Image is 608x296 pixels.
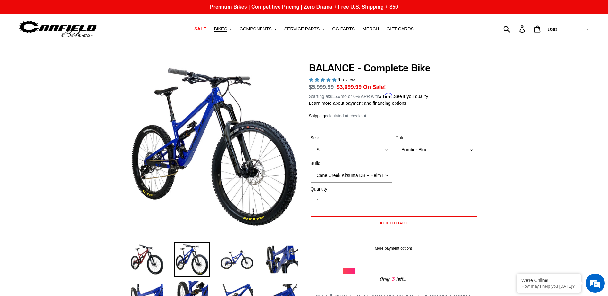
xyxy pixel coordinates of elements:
[174,242,210,277] img: Load image into Gallery viewer, BALANCE - Complete Bike
[309,113,325,119] a: Shipping
[359,25,382,33] a: MERCH
[309,77,338,82] span: 5.00 stars
[311,216,477,230] button: Add to cart
[237,25,280,33] button: COMPONENTS
[311,186,392,193] label: Quantity
[507,22,523,36] input: Search
[129,242,165,277] img: Load image into Gallery viewer, BALANCE - Complete Bike
[362,26,379,32] span: MERCH
[281,25,328,33] button: SERVICE PARTS
[219,242,254,277] img: Load image into Gallery viewer, BALANCE - Complete Bike
[337,77,356,82] span: 9 reviews
[337,84,362,90] span: $3,699.99
[396,135,477,141] label: Color
[309,92,428,100] p: Starting at /mo or 0% APR with .
[394,94,428,99] a: See if you qualify - Learn more about Affirm Financing (opens in modal)
[194,26,206,32] span: SALE
[363,83,386,91] span: On Sale!
[311,245,477,251] a: More payment options
[18,19,98,39] img: Canfield Bikes
[343,274,445,284] div: Only left...
[309,101,406,106] a: Learn more about payment and financing options
[390,275,396,283] span: 3
[211,25,235,33] button: BIKES
[284,26,320,32] span: SERVICE PARTS
[379,93,393,98] span: Affirm
[309,84,334,90] s: $5,999.99
[329,25,358,33] a: GG PARTS
[380,220,408,225] span: Add to cart
[387,26,414,32] span: GIFT CARDS
[332,26,355,32] span: GG PARTS
[214,26,227,32] span: BIKES
[311,160,392,167] label: Build
[383,25,417,33] a: GIFT CARDS
[521,284,576,289] p: How may I help you today?
[240,26,272,32] span: COMPONENTS
[309,62,479,74] h1: BALANCE - Complete Bike
[309,113,479,119] div: calculated at checkout.
[329,94,339,99] span: $155
[311,135,392,141] label: Size
[521,278,576,283] div: We're Online!
[191,25,209,33] a: SALE
[264,242,299,277] img: Load image into Gallery viewer, BALANCE - Complete Bike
